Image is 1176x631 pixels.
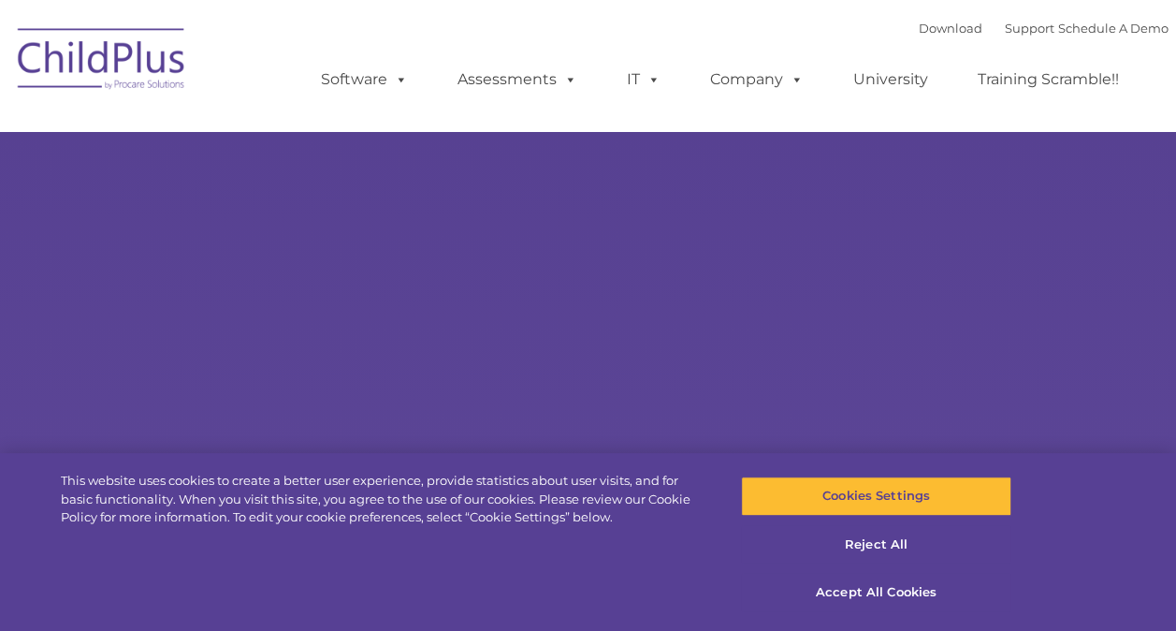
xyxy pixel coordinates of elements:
a: Schedule A Demo [1058,21,1169,36]
button: Cookies Settings [741,477,1011,516]
img: ChildPlus by Procare Solutions [8,15,196,109]
button: Close [1125,520,1167,561]
a: University [835,61,947,98]
a: Support [1005,21,1054,36]
button: Accept All Cookies [741,573,1011,612]
a: Company [691,61,822,98]
a: Software [302,61,427,98]
a: Assessments [439,61,596,98]
a: Download [919,21,982,36]
div: This website uses cookies to create a better user experience, provide statistics about user visit... [61,472,705,527]
font: | [919,21,1169,36]
a: IT [608,61,679,98]
button: Reject All [741,525,1011,565]
a: Training Scramble!! [959,61,1138,98]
